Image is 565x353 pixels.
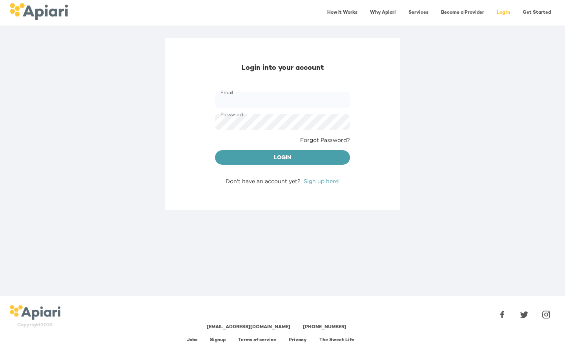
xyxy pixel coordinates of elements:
[300,136,350,144] a: Forgot Password?
[303,324,346,331] div: [PHONE_NUMBER]
[304,178,340,184] a: Sign up here!
[492,5,515,21] a: Log In
[215,63,350,73] div: Login into your account
[207,325,290,330] a: [EMAIL_ADDRESS][DOMAIN_NAME]
[289,338,307,343] a: Privacy
[518,5,556,21] a: Get Started
[215,177,350,185] div: Don't have an account yet?
[9,3,68,20] img: logo
[404,5,433,21] a: Services
[187,338,197,343] a: Jobs
[238,338,276,343] a: Terms of service
[9,305,60,320] img: logo
[9,322,60,329] div: Copyright 2025
[221,153,344,163] span: Login
[323,5,362,21] a: How It Works
[319,338,354,343] a: The Sweet Life
[210,338,226,343] a: Signup
[436,5,489,21] a: Become a Provider
[365,5,401,21] a: Why Apiari
[215,150,350,165] button: Login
